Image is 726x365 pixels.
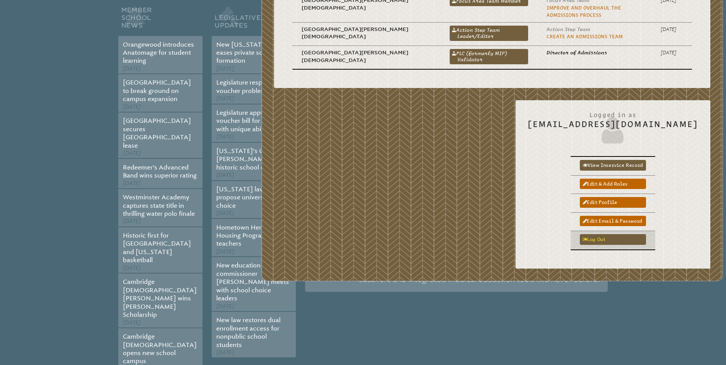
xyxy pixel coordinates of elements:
a: Edit profile [580,197,646,207]
a: [GEOGRAPHIC_DATA] secures [GEOGRAPHIC_DATA] lease [123,117,191,149]
a: Westminster Academy captures state title in thrilling water polo finale [123,194,195,217]
a: [GEOGRAPHIC_DATA] to break ground on campus expansion [123,79,191,103]
span: [DATE] [216,172,234,178]
span: Logged in as [528,107,698,119]
a: Edit email & password [580,216,646,226]
a: Legislature responds to voucher problems [216,79,284,94]
span: [DATE] [123,65,141,72]
p: [DATE] [661,49,683,56]
a: Improve and Overhaul the Admissions Process [547,5,621,18]
a: Log out [580,234,646,244]
a: [US_STATE]’s Governor [PERSON_NAME] signs historic school choice bill [216,147,290,171]
span: [DATE] [216,65,234,72]
span: [DATE] [216,303,234,310]
a: Hometown Heroes Housing Program open to teachers [216,224,291,248]
span: [DATE] [123,218,141,225]
a: New education commissioner [PERSON_NAME] meets with school choice leaders [216,262,289,302]
span: [DATE] [123,150,141,156]
a: Orangewood introduces Anatomage for student learning [123,41,194,65]
span: [DATE] [216,95,234,102]
a: Legislature approves voucher bill for students with unique abilities [216,109,287,133]
h2: Legislative Updates [212,5,296,36]
a: Edit & add roles [580,179,646,189]
a: Redeemer’s Advanced Band wins superior rating [123,164,197,179]
a: Cambridge [DEMOGRAPHIC_DATA] opens new school campus [123,333,197,365]
a: Cambridge [DEMOGRAPHIC_DATA][PERSON_NAME] wins [PERSON_NAME] Scholarship [123,278,197,318]
a: PLC (formerly MIP) Validator [450,49,528,64]
p: [GEOGRAPHIC_DATA][PERSON_NAME][DEMOGRAPHIC_DATA] [302,49,431,64]
span: Action Step Team [547,26,590,32]
span: [DATE] [123,180,141,187]
a: New law restores dual enrollment access for nonpublic school students [216,316,281,348]
span: [DATE] [216,248,234,255]
a: Action Step Team Leader/Editor [450,26,528,41]
a: Create an Admissions Team [547,34,623,39]
a: New [US_STATE] law eases private school formation [216,41,279,65]
p: Director of Admissions [547,49,642,56]
span: [DATE] [216,134,234,140]
span: [DATE] [216,349,234,356]
span: [DATE] [123,104,141,110]
a: Historic first for [GEOGRAPHIC_DATA] and [US_STATE] basketball [123,232,191,264]
p: [GEOGRAPHIC_DATA][PERSON_NAME][DEMOGRAPHIC_DATA] [302,26,431,41]
h2: [EMAIL_ADDRESS][DOMAIN_NAME] [528,107,698,145]
span: [DATE] [123,319,141,326]
p: [DATE] [661,26,683,33]
a: [US_STATE] lawmakers propose universal school choice [216,186,289,209]
span: [DATE] [216,210,234,217]
h2: Member School News [118,5,202,36]
a: View inservice record [580,160,646,170]
span: [DATE] [123,265,141,271]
